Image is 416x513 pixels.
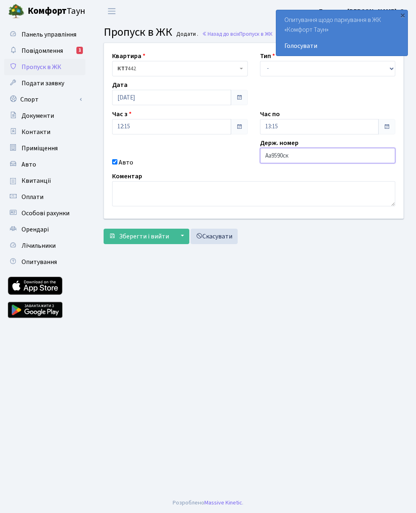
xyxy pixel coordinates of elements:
[175,31,198,38] small: Додати .
[112,61,248,76] span: <b>КТ7</b>&nbsp;&nbsp;&nbsp;442
[22,111,54,120] span: Документи
[112,51,145,61] label: Квартира
[22,160,36,169] span: Авто
[204,498,242,507] a: Massive Kinetic
[4,173,85,189] a: Квитанції
[102,4,122,18] button: Переключити навігацію
[28,4,67,17] b: Комфорт
[173,498,243,507] div: Розроблено .
[112,80,128,90] label: Дата
[117,65,128,73] b: КТ7
[8,3,24,19] img: logo.png
[4,189,85,205] a: Оплати
[4,221,85,238] a: Орендарі
[4,205,85,221] a: Особові рахунки
[22,46,63,55] span: Повідомлення
[22,209,69,218] span: Особові рахунки
[260,148,396,163] input: AA0001AA
[104,229,174,244] button: Зберегти і вийти
[4,254,85,270] a: Опитування
[4,238,85,254] a: Лічильники
[319,6,406,16] a: Блєдних [PERSON_NAME]. О.
[22,30,76,39] span: Панель управління
[4,75,85,91] a: Подати заявку
[28,4,85,18] span: Таун
[191,229,238,244] a: Скасувати
[22,144,58,153] span: Приміщення
[104,24,172,40] span: Пропуск в ЖК
[112,171,142,181] label: Коментар
[22,128,50,136] span: Контакти
[202,30,273,38] a: Назад до всіхПропуск в ЖК
[76,47,83,54] div: 1
[4,108,85,124] a: Документи
[4,43,85,59] a: Повідомлення1
[284,41,399,51] a: Голосувати
[117,65,238,73] span: <b>КТ7</b>&nbsp;&nbsp;&nbsp;442
[260,138,299,148] label: Держ. номер
[119,232,169,241] span: Зберегти і вийти
[4,124,85,140] a: Контакти
[22,225,49,234] span: Орендарі
[260,109,280,119] label: Час по
[22,63,61,71] span: Пропуск в ЖК
[319,7,406,16] b: Блєдних [PERSON_NAME]. О.
[4,156,85,173] a: Авто
[112,109,132,119] label: Час з
[22,258,57,266] span: Опитування
[4,91,85,108] a: Спорт
[399,11,407,19] div: ×
[4,140,85,156] a: Приміщення
[239,30,273,38] span: Пропуск в ЖК
[4,26,85,43] a: Панель управління
[119,158,133,167] label: Авто
[22,193,43,201] span: Оплати
[276,10,407,56] div: Опитування щодо паркування в ЖК «Комфорт Таун»
[22,241,56,250] span: Лічильники
[260,51,275,61] label: Тип
[4,59,85,75] a: Пропуск в ЖК
[22,79,64,88] span: Подати заявку
[22,176,51,185] span: Квитанції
